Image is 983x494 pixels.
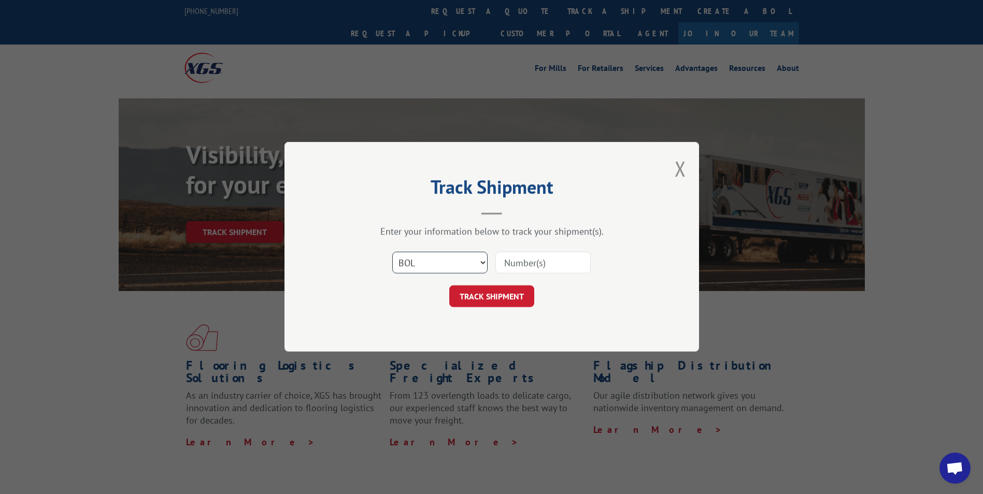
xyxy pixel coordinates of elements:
div: Enter your information below to track your shipment(s). [336,226,647,238]
input: Number(s) [495,252,591,274]
h2: Track Shipment [336,180,647,199]
button: TRACK SHIPMENT [449,286,534,308]
button: Close modal [675,155,686,182]
div: Open chat [939,453,971,484]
